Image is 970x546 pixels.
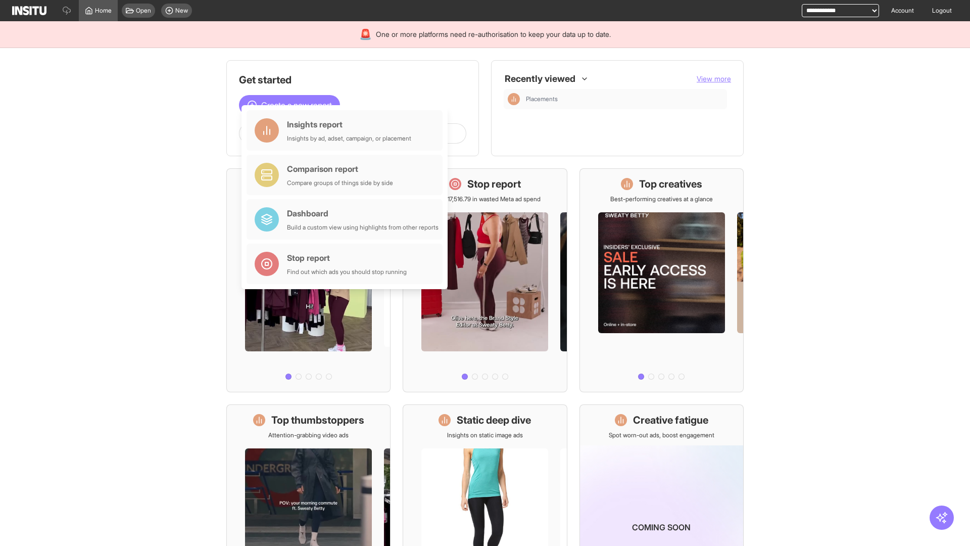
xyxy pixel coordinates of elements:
div: 🚨 [359,27,372,41]
div: Insights by ad, adset, campaign, or placement [287,134,411,143]
a: Stop reportSave £17,516.79 in wasted Meta ad spend [403,168,567,392]
div: Insights report [287,118,411,130]
img: Logo [12,6,46,15]
p: Save £17,516.79 in wasted Meta ad spend [429,195,541,203]
div: Build a custom view using highlights from other reports [287,223,439,232]
h1: Get started [239,73,466,87]
span: Home [95,7,112,15]
span: Placements [526,95,723,103]
h1: Static deep dive [457,413,531,427]
span: View more [697,74,731,83]
h1: Top thumbstoppers [271,413,364,427]
span: One or more platforms need re-authorisation to keep your data up to date. [376,29,611,39]
span: Open [136,7,151,15]
span: Placements [526,95,558,103]
p: Best-performing creatives at a glance [610,195,713,203]
div: Find out which ads you should stop running [287,268,407,276]
div: Dashboard [287,207,439,219]
div: Insights [508,93,520,105]
span: Create a new report [261,99,332,111]
h1: Top creatives [639,177,702,191]
p: Insights on static image ads [447,431,523,439]
div: Compare groups of things side by side [287,179,393,187]
p: Attention-grabbing video ads [268,431,349,439]
button: Create a new report [239,95,340,115]
button: View more [697,74,731,84]
span: New [175,7,188,15]
div: Comparison report [287,163,393,175]
h1: Stop report [467,177,521,191]
div: Stop report [287,252,407,264]
a: Top creativesBest-performing creatives at a glance [579,168,744,392]
a: What's live nowSee all active ads instantly [226,168,391,392]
